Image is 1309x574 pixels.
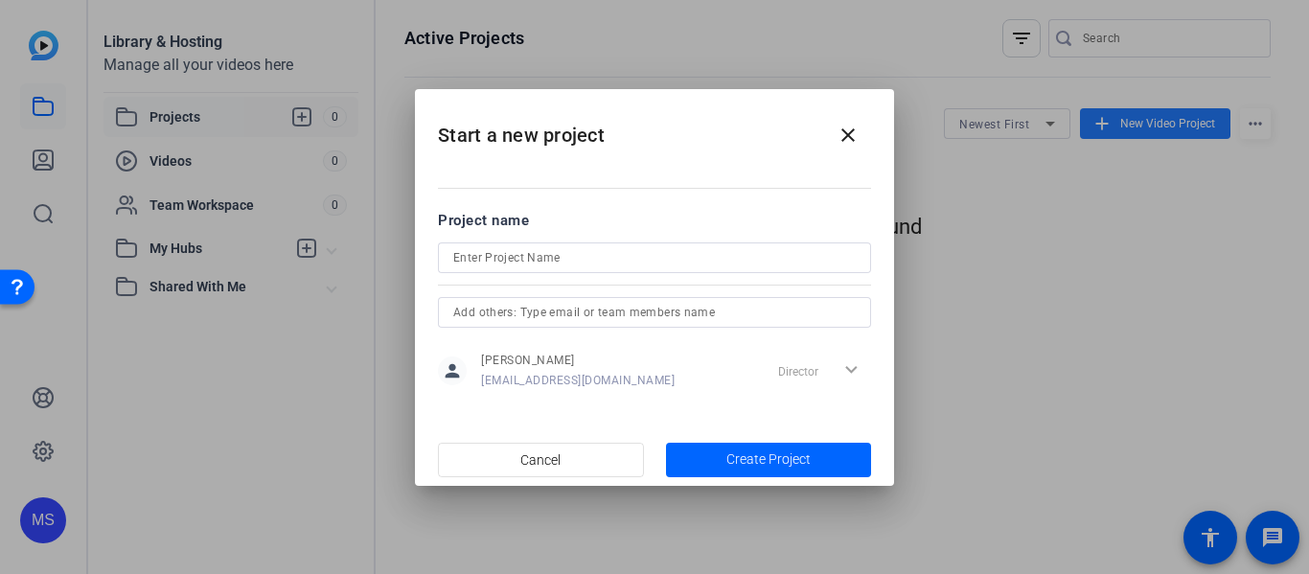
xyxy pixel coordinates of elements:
[666,443,872,477] button: Create Project
[438,443,644,477] button: Cancel
[726,449,811,470] span: Create Project
[415,89,894,167] h2: Start a new project
[438,210,871,231] div: Project name
[453,301,856,324] input: Add others: Type email or team members name
[481,353,675,368] span: [PERSON_NAME]
[481,373,675,388] span: [EMAIL_ADDRESS][DOMAIN_NAME]
[837,124,860,147] mat-icon: close
[520,442,561,478] span: Cancel
[438,356,467,385] mat-icon: person
[453,246,856,269] input: Enter Project Name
